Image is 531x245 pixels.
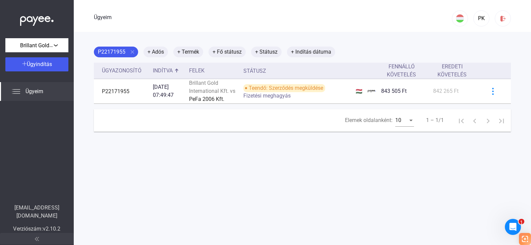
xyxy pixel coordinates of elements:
[43,226,61,232] font: v2.10.2
[489,88,496,95] img: kékebb
[5,38,68,52] button: Brillant Gold International Kft.
[189,80,235,94] font: Brillant Gold International Kft. vs
[12,87,20,96] img: list.svg
[153,67,184,75] div: Indítva
[177,49,199,55] font: + Termék
[27,61,52,67] font: Ügyindítás
[102,67,147,75] div: Ügyazonosító
[153,67,173,74] font: Indítva
[381,63,428,79] div: Fennálló követelés
[22,61,27,66] img: plus-white.svg
[452,10,468,26] button: HU
[486,84,500,98] button: kékebb
[433,63,477,79] div: Eredeti követelés
[189,67,204,74] font: Felek
[395,116,414,124] mat-select: Elemek oldalanként:
[381,88,407,94] font: 843 505 Ft
[505,219,521,235] iframe: Élő chat az intercomon
[102,67,141,74] font: Ügyazonosító
[426,117,444,123] font: 1 – 1/1
[387,63,416,78] font: Fennálló követelés
[291,49,331,55] font: + Indítás dátuma
[189,67,238,75] div: Felek
[520,220,523,226] font: 1
[189,96,224,102] font: PeFa 2006 Kft.
[98,49,125,55] font: P22171955
[433,88,459,94] font: 842 265 Ft
[495,114,508,127] button: Utolsó oldal
[13,226,43,232] font: Verziószám:
[153,84,174,98] font: [DATE] 07:49:47
[437,63,467,78] font: Eredeti követelés
[35,237,39,241] img: arrow-double-left-grey.svg
[468,114,481,127] button: Előző oldal
[20,12,54,26] img: white-payee-white-dot.svg
[14,204,59,219] font: [EMAIL_ADDRESS][DOMAIN_NAME]
[5,57,68,71] button: Ügyindítás
[243,68,266,74] font: Státusz
[249,85,323,91] font: Teendő: Szerződés megküldése
[25,88,43,95] font: Ügyeim
[213,49,242,55] font: + Fő státusz
[456,14,464,22] img: HU
[368,87,376,95] img: kedvezményezett-logó
[255,49,278,55] font: + Státusz
[94,14,112,20] font: Ügyeim
[147,49,164,55] font: + Adós
[473,10,489,26] button: PK
[478,15,485,21] font: PK
[495,10,511,26] button: kijelentkezés-piros
[356,88,362,95] font: 🇭🇺
[481,114,495,127] button: Következő oldal
[102,88,129,95] font: P22171955
[345,117,393,123] font: Elemek oldalanként:
[129,49,135,55] mat-icon: close
[243,93,291,99] font: Fizetési meghagyás
[20,42,90,49] font: Brillant Gold International Kft.
[499,15,507,22] img: kijelentkezés-piros
[395,117,401,123] font: 10
[455,114,468,127] button: Első oldal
